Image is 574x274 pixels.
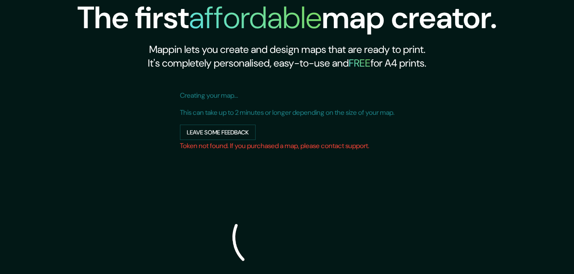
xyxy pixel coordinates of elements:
h2: Mappin lets you create and design maps that are ready to print. It's completely personalised, eas... [77,43,497,70]
p: Creating your map... [180,90,394,101]
h6: Token not found. If you purchased a map, please contact support. [180,140,394,152]
h5: FREE [349,56,371,70]
p: This can take up to 2 minutes or longer depending on the size of your map. [180,108,394,118]
button: Leave some feedback [180,125,256,140]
